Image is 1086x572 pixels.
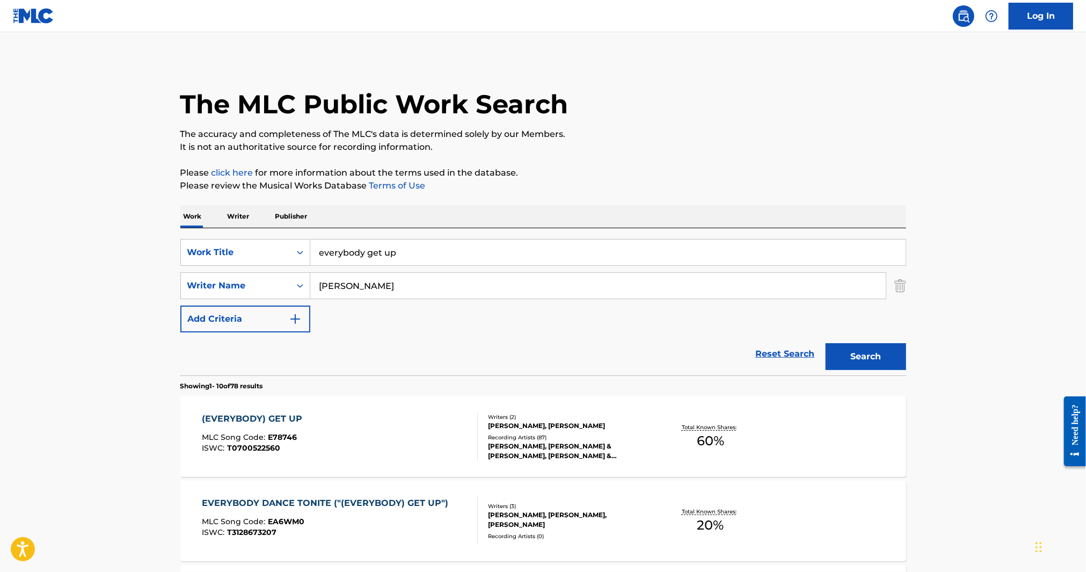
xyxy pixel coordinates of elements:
[180,396,906,477] a: (EVERYBODY) GET UPMLC Song Code:E78746ISWC:T0700522560Writers (2)[PERSON_NAME], [PERSON_NAME]Reco...
[488,421,650,431] div: [PERSON_NAME], [PERSON_NAME]
[697,431,724,451] span: 60 %
[13,8,54,24] img: MLC Logo
[180,239,906,375] form: Search Form
[488,510,650,530] div: [PERSON_NAME], [PERSON_NAME], [PERSON_NAME]
[953,5,974,27] a: Public Search
[488,413,650,421] div: Writers ( 2 )
[180,205,205,228] p: Work
[180,128,906,141] p: The accuracy and completeness of The MLC's data is determined solely by our Members.
[187,246,284,259] div: Work Title
[202,443,227,453] span: ISWC :
[202,432,268,442] span: MLC Song Code :
[224,205,253,228] p: Writer
[180,306,310,332] button: Add Criteria
[180,481,906,561] a: EVERYBODY DANCE TONITE ("(EVERYBODY) GET UP")MLC Song Code:EA6WM0ISWC:T3128673207Writers (3)[PERS...
[268,517,304,526] span: EA6WM0
[202,517,268,526] span: MLC Song Code :
[212,168,253,178] a: click here
[1009,3,1073,30] a: Log In
[272,205,311,228] p: Publisher
[488,441,650,461] div: [PERSON_NAME], [PERSON_NAME] & [PERSON_NAME], [PERSON_NAME] & [PERSON_NAME], [PERSON_NAME] & [PER...
[187,279,284,292] div: Writer Name
[180,381,263,391] p: Showing 1 - 10 of 78 results
[1032,520,1086,572] iframe: Chat Widget
[367,180,426,191] a: Terms of Use
[488,433,650,441] div: Recording Artists ( 87 )
[180,88,568,120] h1: The MLC Public Work Search
[202,527,227,537] span: ISWC :
[682,423,739,431] p: Total Known Shares:
[1036,531,1042,563] div: Drag
[268,432,297,442] span: E78746
[981,5,1002,27] div: Help
[180,179,906,192] p: Please review the Musical Works Database
[180,141,906,154] p: It is not an authoritative source for recording information.
[227,443,280,453] span: T0700522560
[488,502,650,510] div: Writers ( 3 )
[202,497,454,510] div: EVERYBODY DANCE TONITE ("(EVERYBODY) GET UP")
[682,508,739,516] p: Total Known Shares:
[227,527,276,537] span: T3128673207
[289,313,302,325] img: 9d2ae6d4665cec9f34b9.svg
[826,343,906,370] button: Search
[894,272,906,299] img: Delete Criterion
[488,532,650,540] div: Recording Artists ( 0 )
[697,516,724,535] span: 20 %
[180,166,906,179] p: Please for more information about the terms used in the database.
[202,412,308,425] div: (EVERYBODY) GET UP
[957,10,970,23] img: search
[1056,388,1086,475] iframe: Resource Center
[750,342,820,366] a: Reset Search
[985,10,998,23] img: help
